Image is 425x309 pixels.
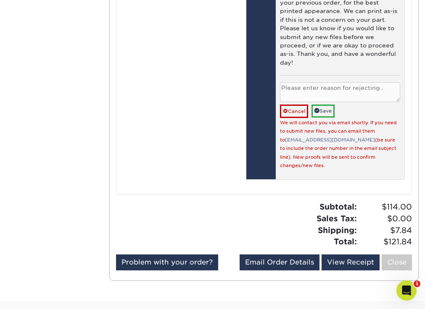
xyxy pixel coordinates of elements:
a: Save [311,105,335,118]
span: $0.00 [359,213,412,225]
strong: Shipping: [318,225,357,235]
a: [EMAIL_ADDRESS][DOMAIN_NAME] [285,137,375,143]
a: Email Order Details [240,254,319,270]
small: We will contact you via email shortly. If you need to submit new files, you can email them to (be... [280,120,397,168]
iframe: Intercom live chat [396,280,417,301]
a: Cancel [280,105,308,118]
span: $121.84 [359,236,412,248]
a: View Receipt [322,254,380,270]
strong: Sales Tax: [317,214,357,223]
span: $114.00 [359,201,412,213]
a: Problem with your order? [116,254,218,270]
a: Close [382,254,412,270]
span: 1 [414,280,420,287]
strong: Total: [334,237,357,246]
strong: Subtotal: [319,202,357,211]
span: $7.84 [359,225,412,236]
